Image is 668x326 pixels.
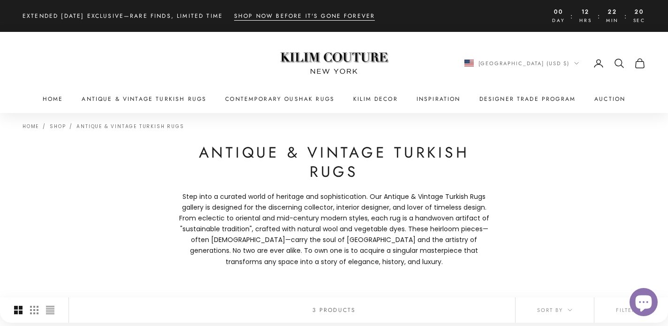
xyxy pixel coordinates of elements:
[633,17,645,25] span: Sec
[552,8,645,24] countdown-timer: This offer expires on September 7, 2025 at 11:59 pm
[175,143,493,182] h1: Antique & Vintage Turkish Rugs
[552,8,565,17] countdown-timer-flip: 00
[594,94,625,104] a: Auction
[76,123,184,130] a: Antique & Vintage Turkish Rugs
[275,41,393,85] img: Logo of Kilim Couture New York
[579,8,592,17] countdown-timer-flip: 00
[624,11,628,22] span: :
[598,11,601,22] span: :
[464,60,474,67] img: United States
[479,94,576,104] a: Designer Trade Program
[633,8,645,17] countdown-timer-flip: 00
[225,94,334,104] a: Contemporary Oushak Rugs
[627,288,660,318] inbox-online-store-chat: Shopify online store chat
[606,17,618,25] span: Min
[23,11,223,21] p: Extended [DATE] Exclusive—Rare Finds, Limited Time
[579,17,592,25] span: Hrs
[234,11,375,21] a: Shop Now Before It's Gone Forever
[50,123,66,130] a: Shop
[30,297,38,323] button: Switch to smaller product images
[516,297,594,323] button: Sort by
[570,11,574,22] span: :
[594,297,668,323] button: Filter (2)
[23,94,645,104] nav: Primary navigation
[417,94,461,104] a: Inspiration
[46,297,54,323] button: Switch to compact product images
[23,123,39,130] a: Home
[23,122,184,129] nav: Breadcrumb
[478,59,570,68] span: [GEOGRAPHIC_DATA] (USD $)
[606,8,618,17] countdown-timer-flip: 00
[353,94,398,104] summary: Kilim Decor
[464,59,579,68] button: Change country or currency
[175,191,493,267] p: Step into a curated world of heritage and sophistication. Our Antique & Vintage Turkish Rugs gall...
[312,305,356,314] p: 3 products
[14,297,23,323] button: Switch to larger product images
[82,94,206,104] a: Antique & Vintage Turkish Rugs
[464,58,646,69] nav: Secondary navigation
[552,17,565,25] span: Day
[537,306,572,314] span: Sort by
[43,94,63,104] a: Home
